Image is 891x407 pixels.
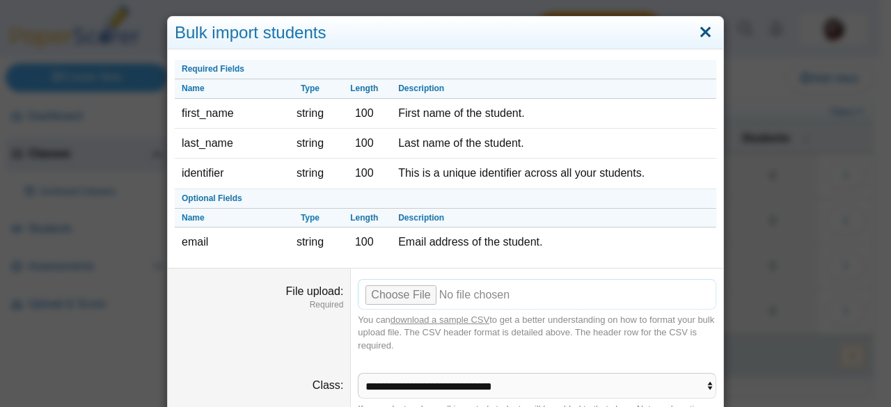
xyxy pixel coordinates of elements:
[175,60,716,79] th: Required Fields
[337,129,391,159] td: 100
[337,99,391,129] td: 100
[695,21,716,45] a: Close
[391,209,716,228] th: Description
[175,159,283,189] td: identifier
[337,209,391,228] th: Length
[286,285,344,297] label: File upload
[283,99,338,129] td: string
[168,17,723,49] div: Bulk import students
[391,314,489,325] a: download a sample CSV
[337,228,391,257] td: 100
[175,79,283,99] th: Name
[391,79,716,99] th: Description
[175,228,283,257] td: email
[283,129,338,159] td: string
[175,129,283,159] td: last_name
[175,209,283,228] th: Name
[175,189,716,209] th: Optional Fields
[391,228,716,257] td: Email address of the student.
[313,379,343,391] label: Class
[391,129,716,159] td: Last name of the student.
[283,228,338,257] td: string
[283,159,338,189] td: string
[358,314,716,352] div: You can to get a better understanding on how to format your bulk upload file. The CSV header form...
[283,209,338,228] th: Type
[337,159,391,189] td: 100
[175,99,283,129] td: first_name
[391,99,716,129] td: First name of the student.
[175,299,343,311] dfn: Required
[337,79,391,99] th: Length
[391,159,716,189] td: This is a unique identifier across all your students.
[283,79,338,99] th: Type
